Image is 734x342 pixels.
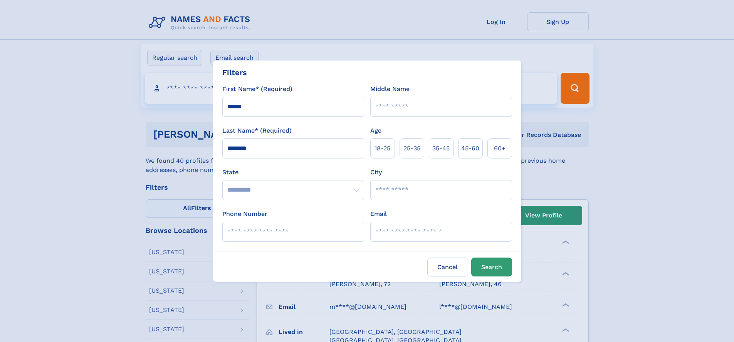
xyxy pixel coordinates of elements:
[432,144,450,153] span: 35‑45
[222,168,364,177] label: State
[222,126,292,135] label: Last Name* (Required)
[370,209,387,219] label: Email
[370,168,382,177] label: City
[222,67,247,78] div: Filters
[427,258,468,276] label: Cancel
[370,84,410,94] label: Middle Name
[375,144,390,153] span: 18‑25
[370,126,381,135] label: Age
[222,84,292,94] label: First Name* (Required)
[403,144,420,153] span: 25‑35
[471,258,512,276] button: Search
[222,209,267,219] label: Phone Number
[494,144,506,153] span: 60+
[461,144,479,153] span: 45‑60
